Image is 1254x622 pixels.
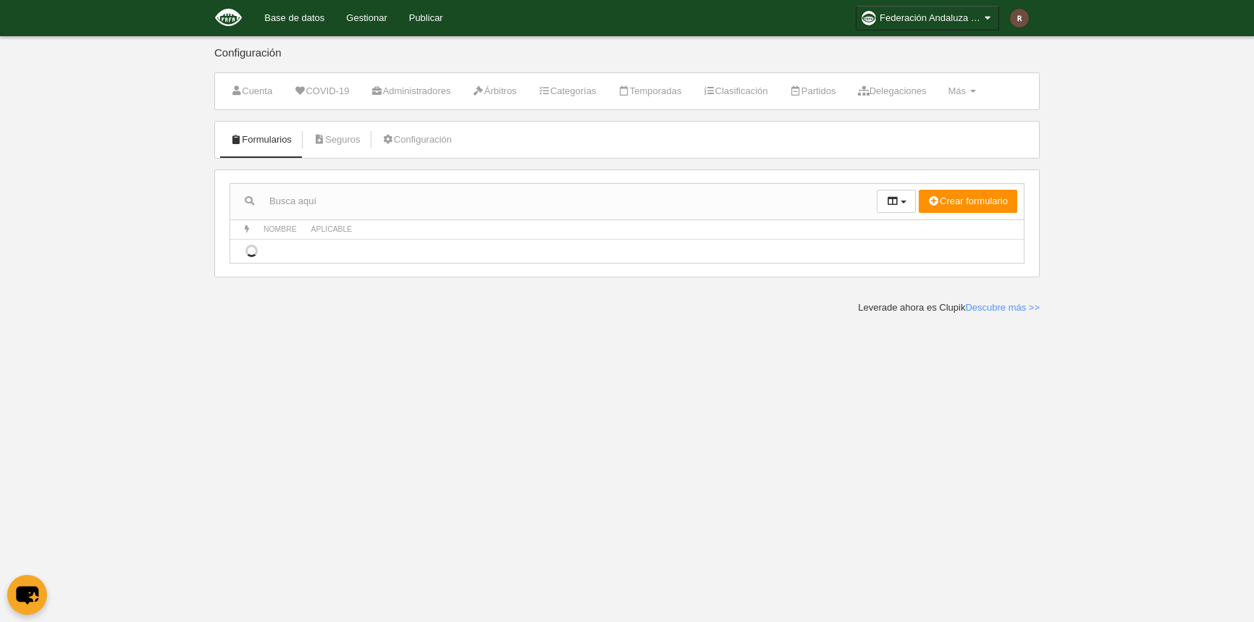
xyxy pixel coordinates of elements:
[880,11,981,25] span: Federación Andaluza de Fútbol Americano
[610,80,689,102] a: Temporadas
[948,85,966,96] span: Más
[940,80,983,102] a: Más
[374,129,460,151] a: Configuración
[222,80,280,102] a: Cuenta
[858,301,1040,314] div: Leverade ahora es Clupik
[215,9,243,26] img: Federación Andaluza de Fútbol Americano
[7,575,47,615] button: chat-button
[286,80,357,102] a: COVID-19
[311,225,353,233] span: Aplicable
[695,80,775,102] a: Clasificación
[849,80,934,102] a: Delegaciones
[856,6,999,30] a: Federación Andaluza de Fútbol Americano
[862,11,876,25] img: OaPSKd2Ae47e.30x30.jpg
[363,80,458,102] a: Administradores
[306,129,369,151] a: Seguros
[782,80,844,102] a: Partidos
[214,47,1040,72] div: Configuración
[965,302,1040,313] a: Descubre más >>
[230,190,877,212] input: Busca aquí
[264,225,297,233] span: Nombre
[919,190,1017,213] button: Crear formulario
[1010,9,1029,28] img: c2l6ZT0zMHgzMCZmcz05JnRleHQ9UiZiZz02ZDRjNDE%3D.png
[222,129,300,151] a: Formularios
[531,80,605,102] a: Categorías
[465,80,525,102] a: Árbitros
